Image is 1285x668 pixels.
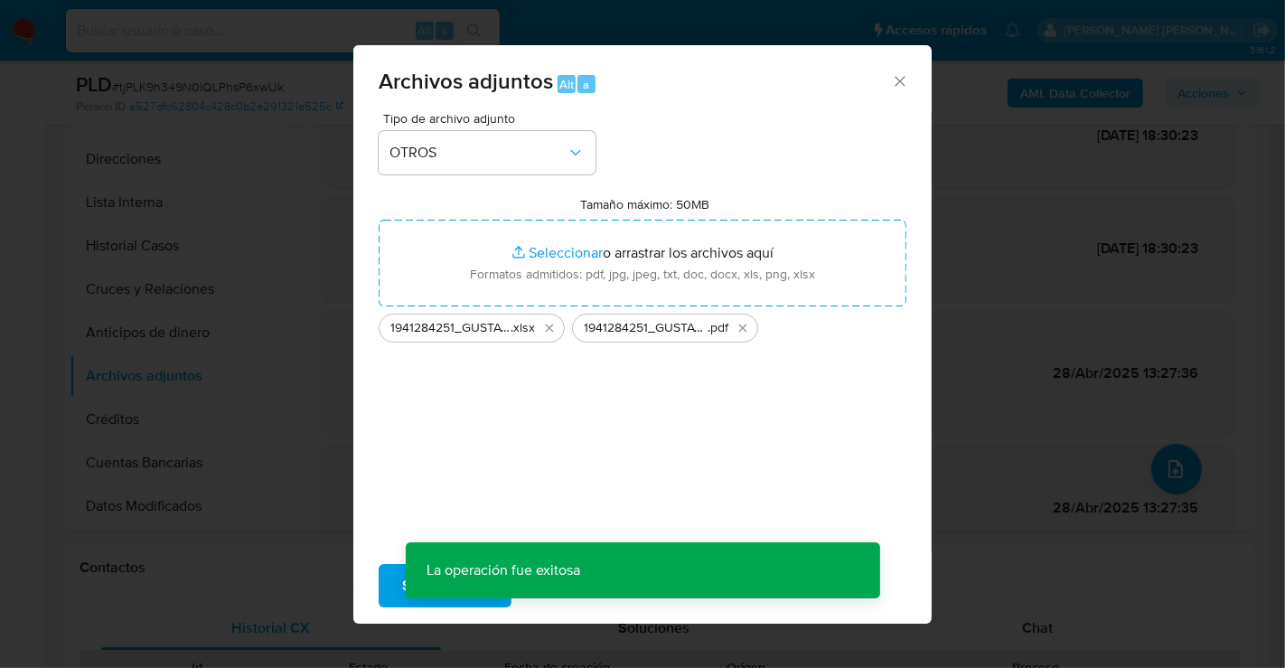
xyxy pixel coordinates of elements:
ul: Archivos seleccionados [379,306,906,343]
button: Cerrar [891,72,907,89]
span: Tipo de archivo adjunto [383,112,600,125]
button: Eliminar 1941284251_GUSTAVO MARTA MORALES_SEP25.xlsx [539,317,560,339]
span: OTROS [389,144,567,162]
span: Subir archivo [402,566,488,606]
span: .xlsx [511,319,535,337]
p: La operación fue exitosa [406,542,603,598]
span: 1941284251_GUSTAVO [PERSON_NAME] MORALES_SEP25 [390,319,511,337]
button: OTROS [379,131,596,174]
span: Cancelar [542,566,601,606]
span: a [583,76,589,93]
span: .pdf [708,319,728,337]
span: Alt [559,76,574,93]
span: Archivos adjuntos [379,65,553,97]
button: Subir archivo [379,564,511,607]
span: 1941284251_GUSTAVO [PERSON_NAME] MORALES_SEP25 [584,319,708,337]
button: Eliminar 1941284251_GUSTAVO MARTA MORALES_SEP25.pdf [732,317,754,339]
label: Tamaño máximo: 50MB [581,196,710,212]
